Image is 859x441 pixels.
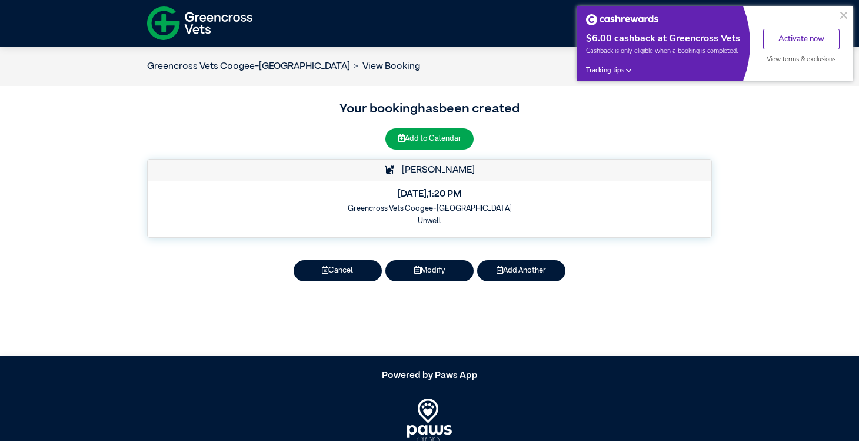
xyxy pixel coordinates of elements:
span: View terms & exclusions [767,55,835,64]
h6: Greencross Vets Coogee-[GEOGRAPHIC_DATA] [155,204,704,213]
button: Activate now [763,29,840,49]
button: Modify [385,260,474,281]
h5: [DATE] , 1:20 PM [155,189,704,200]
button: Add Another [477,260,565,281]
button: Cancel [294,260,382,281]
li: View Booking [350,59,420,74]
span: [PERSON_NAME] [396,165,475,175]
h6: Unwell [155,217,704,226]
img: Cashrewards white logo [586,14,658,25]
button: Add to Calendar [385,128,474,149]
h3: Your booking has been created [147,100,712,120]
span: Cashback is only eligible when a booking is completed. [586,47,741,55]
a: Greencross Vets Coogee-[GEOGRAPHIC_DATA] [147,62,350,71]
span: Tracking tips [586,66,624,75]
nav: breadcrumb [147,59,420,74]
img: f-logo [147,3,252,44]
div: $6.00 cashback at Greencross Vets [586,32,741,45]
h5: Powered by Paws App [147,370,712,382]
